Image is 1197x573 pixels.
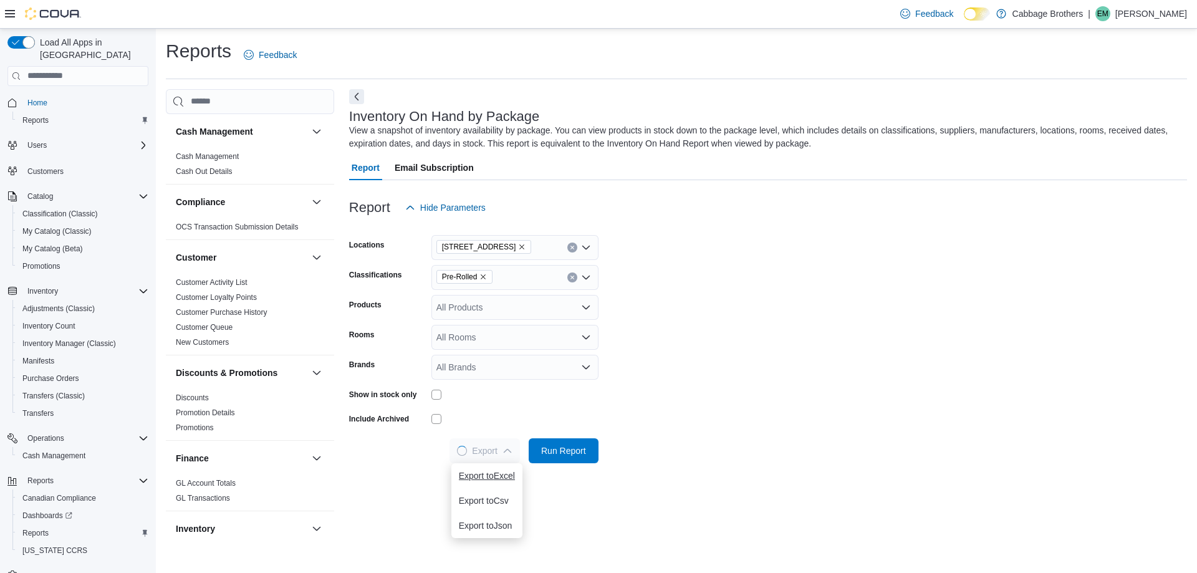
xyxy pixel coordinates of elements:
span: Adjustments (Classic) [17,301,148,316]
a: Adjustments (Classic) [17,301,100,316]
h1: Reports [166,39,231,64]
span: My Catalog (Classic) [17,224,148,239]
button: Canadian Compliance [12,489,153,507]
h3: Cash Management [176,125,253,138]
span: Customers [22,163,148,178]
span: GL Account Totals [176,478,236,488]
h3: Customer [176,251,216,264]
span: Promotion Details [176,408,235,418]
a: Discounts [176,393,209,402]
button: Operations [2,430,153,447]
span: Export to Csv [459,496,515,506]
span: Export [457,438,512,463]
a: Cash Management [176,152,239,161]
button: Reports [22,473,59,488]
button: Inventory [2,282,153,300]
span: Cash Management [176,152,239,161]
span: Run Report [541,445,586,457]
div: Compliance [166,219,334,239]
span: Users [27,140,47,150]
button: Users [22,138,52,153]
button: Promotions [12,258,153,275]
button: Catalog [22,189,58,204]
a: Transfers [17,406,59,421]
a: Customer Loyalty Points [176,293,257,302]
button: Finance [176,452,307,465]
button: Compliance [309,195,324,209]
span: OCS Transaction Submission Details [176,222,299,232]
button: My Catalog (Beta) [12,240,153,258]
a: [US_STATE] CCRS [17,543,92,558]
span: Cash Management [17,448,148,463]
span: Discounts [176,393,209,403]
button: My Catalog (Classic) [12,223,153,240]
label: Include Archived [349,414,409,424]
a: New Customers [176,338,229,347]
span: New Customers [176,337,229,347]
a: Dashboards [17,508,77,523]
button: LoadingExport [449,438,519,463]
h3: Compliance [176,196,225,208]
button: Inventory [176,522,307,535]
span: Cash Management [22,451,85,461]
a: Classification (Classic) [17,206,103,221]
span: My Catalog (Classic) [22,226,92,236]
a: Canadian Compliance [17,491,101,506]
span: Cash Out Details [176,166,233,176]
button: Clear input [567,272,577,282]
span: Reports [22,473,148,488]
button: [US_STATE] CCRS [12,542,153,559]
span: Report [352,155,380,180]
span: Export to Excel [459,471,515,481]
div: View a snapshot of inventory availability by package. You can view products in stock down to the ... [349,124,1181,150]
a: Feedback [895,1,958,26]
img: Cova [25,7,81,20]
button: Users [2,137,153,154]
button: Compliance [176,196,307,208]
span: Loading [456,445,468,457]
span: Washington CCRS [17,543,148,558]
a: Cash Management [17,448,90,463]
h3: Inventory On Hand by Package [349,109,540,124]
span: My Catalog (Beta) [17,241,148,256]
button: Remove Pre-Rolled from selection in this group [479,273,487,281]
span: Home [27,98,47,108]
button: Open list of options [581,362,591,372]
button: Finance [309,451,324,466]
span: Load All Apps in [GEOGRAPHIC_DATA] [35,36,148,61]
button: Adjustments (Classic) [12,300,153,317]
div: Discounts & Promotions [166,390,334,440]
a: Inventory Manager (Classic) [17,336,121,351]
span: Manifests [17,354,148,368]
button: Open list of options [581,332,591,342]
span: GL Transactions [176,493,230,503]
div: Eric Meade [1095,6,1110,21]
a: Customer Activity List [176,278,248,287]
h3: Inventory [176,522,215,535]
button: Open list of options [581,272,591,282]
span: Canadian Compliance [17,491,148,506]
h3: Discounts & Promotions [176,367,277,379]
a: Purchase Orders [17,371,84,386]
p: Cabbage Brothers [1012,6,1084,21]
label: Locations [349,240,385,250]
span: [STREET_ADDRESS] [442,241,516,253]
div: Finance [166,476,334,511]
span: Reports [17,113,148,128]
a: My Catalog (Classic) [17,224,97,239]
span: Classification (Classic) [22,209,98,219]
span: Adjustments (Classic) [22,304,95,314]
button: Inventory [309,521,324,536]
a: Customers [22,164,69,179]
a: Promotions [176,423,214,432]
button: Customer [176,251,307,264]
button: Clear input [567,243,577,253]
button: Open list of options [581,302,591,312]
span: Reports [22,528,49,538]
span: Email Subscription [395,155,474,180]
span: Promotions [17,259,148,274]
span: Customer Purchase History [176,307,267,317]
span: Inventory Manager (Classic) [17,336,148,351]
